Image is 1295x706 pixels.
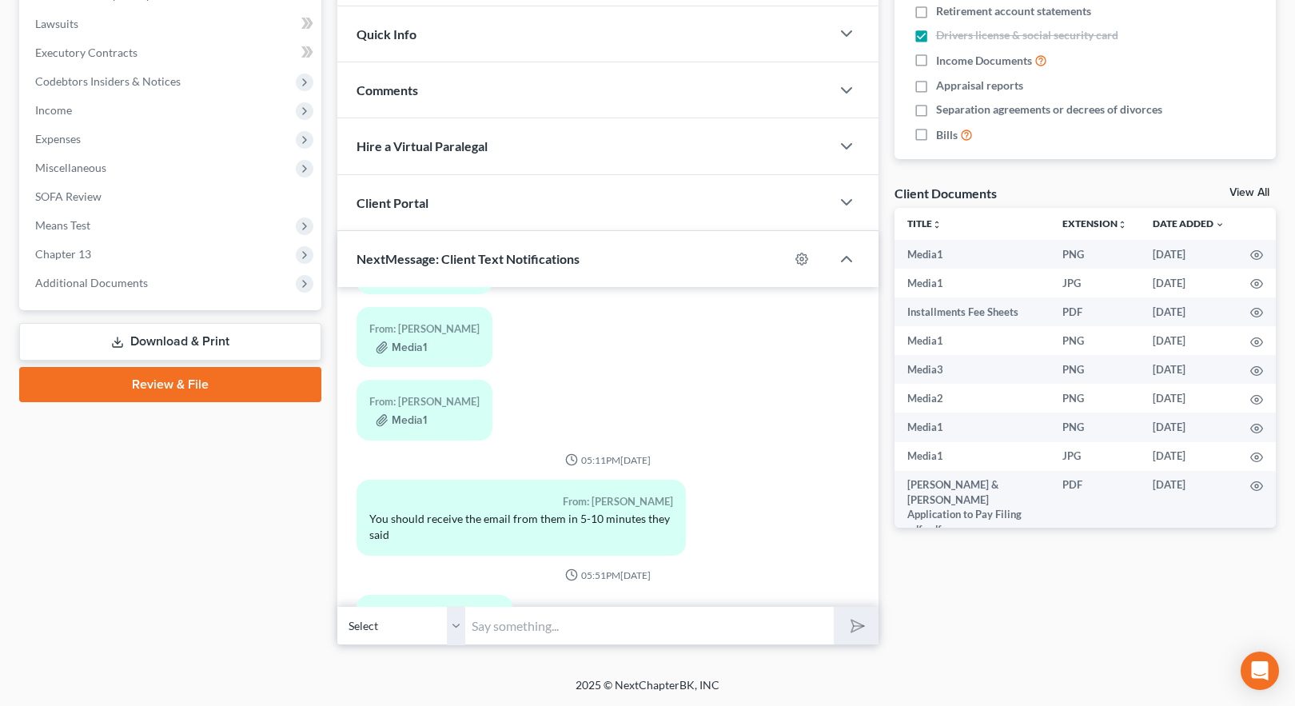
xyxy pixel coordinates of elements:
td: Installments Fee Sheets [895,297,1050,326]
a: Lawsuits [22,10,321,38]
span: Codebtors Insiders & Notices [35,74,181,88]
span: Executory Contracts [35,46,137,59]
td: Media1 [895,240,1050,269]
i: expand_more [1215,220,1225,229]
td: [DATE] [1140,240,1237,269]
div: You should receive the email from them in 5-10 minutes they said [369,511,673,543]
span: Additional Documents [35,276,148,289]
td: Media1 [895,413,1050,441]
button: Media1 [376,414,427,427]
span: Client Portal [357,195,428,210]
td: [PERSON_NAME] & [PERSON_NAME] Application to Pay Filing pdf-pdf [895,471,1050,544]
i: unfold_more [1118,220,1127,229]
td: [DATE] [1140,355,1237,384]
td: PNG [1050,326,1140,355]
div: Client Documents [895,185,997,201]
span: Hire a Virtual Paralegal [357,138,488,154]
span: Separation agreements or decrees of divorces [936,102,1162,118]
td: PNG [1050,384,1140,413]
span: NextMessage: Client Text Notifications [357,251,580,266]
td: [DATE] [1140,471,1237,544]
td: JPG [1050,442,1140,471]
td: [DATE] [1140,297,1237,326]
td: [DATE] [1140,442,1237,471]
div: From: [PERSON_NAME] [369,393,480,411]
button: Media1 [376,341,427,354]
input: Say something... [465,606,834,645]
a: Executory Contracts [22,38,321,67]
span: Quick Info [357,26,416,42]
a: Titleunfold_more [907,217,942,229]
div: From: [PERSON_NAME] [369,493,673,511]
td: PDF [1050,471,1140,544]
td: PNG [1050,413,1140,441]
div: 05:11PM[DATE] [357,453,859,467]
span: Retirement account statements [936,3,1091,19]
span: Means Test [35,218,90,232]
td: [DATE] [1140,269,1237,297]
a: Date Added expand_more [1153,217,1225,229]
span: Income Documents [936,53,1032,69]
a: Review & File [19,367,321,402]
td: Media1 [895,269,1050,297]
span: Appraisal reports [936,78,1023,94]
td: [DATE] [1140,413,1237,441]
span: Chapter 13 [35,247,91,261]
td: [DATE] [1140,326,1237,355]
i: unfold_more [932,220,942,229]
span: Income [35,103,72,117]
a: SOFA Review [22,182,321,211]
a: Extensionunfold_more [1062,217,1127,229]
td: [DATE] [1140,384,1237,413]
span: Drivers license & social security card [936,27,1118,43]
td: Media1 [895,326,1050,355]
span: SOFA Review [35,189,102,203]
div: From: [PERSON_NAME] [369,320,480,338]
span: Expenses [35,132,81,146]
span: Comments [357,82,418,98]
div: 2025 © NextChapterBK, INC [192,677,1103,706]
div: Open Intercom Messenger [1241,652,1279,690]
span: Lawsuits [35,17,78,30]
td: JPG [1050,269,1140,297]
div: 05:51PM[DATE] [357,568,859,582]
a: Download & Print [19,323,321,361]
td: PNG [1050,240,1140,269]
td: PNG [1050,355,1140,384]
span: Miscellaneous [35,161,106,174]
td: PDF [1050,297,1140,326]
td: Media1 [895,442,1050,471]
td: Media3 [895,355,1050,384]
span: Bills [936,127,958,143]
a: View All [1229,187,1269,198]
td: Media2 [895,384,1050,413]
